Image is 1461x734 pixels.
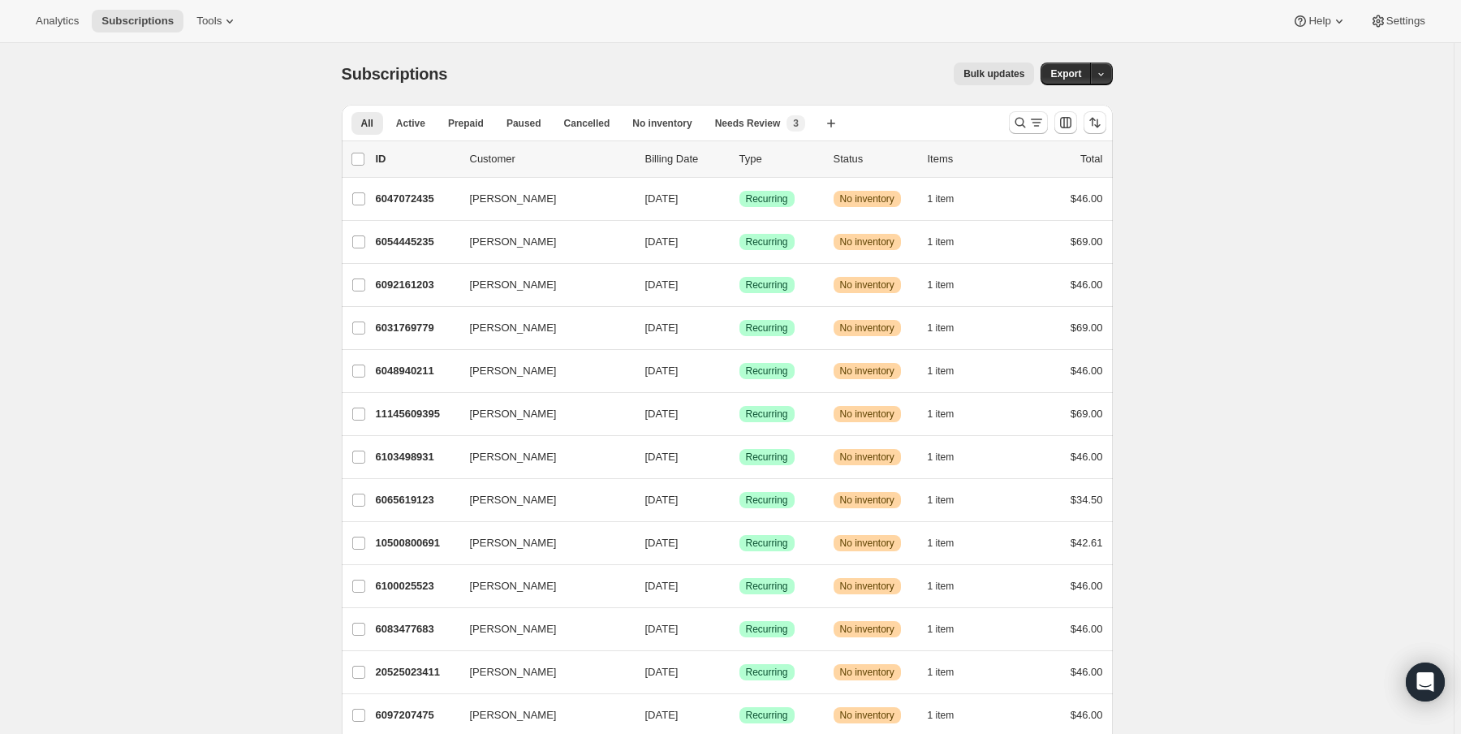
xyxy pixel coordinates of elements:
[928,360,972,382] button: 1 item
[460,444,623,470] button: [PERSON_NAME]
[840,322,894,335] span: No inventory
[470,234,557,250] span: [PERSON_NAME]
[187,10,248,32] button: Tools
[840,192,894,205] span: No inventory
[376,704,1103,727] div: 6097207475[PERSON_NAME][DATE]SuccessRecurringWarningNo inventory1 item$46.00
[928,618,972,641] button: 1 item
[1071,365,1103,377] span: $46.00
[818,112,844,135] button: Create new view
[746,322,788,335] span: Recurring
[840,278,894,291] span: No inventory
[793,117,799,130] span: 3
[928,623,955,636] span: 1 item
[376,575,1103,598] div: 6100025523[PERSON_NAME][DATE]SuccessRecurringWarningNo inventory1 item$46.00
[645,365,679,377] span: [DATE]
[396,117,425,130] span: Active
[1308,15,1330,28] span: Help
[928,532,972,555] button: 1 item
[460,530,623,556] button: [PERSON_NAME]
[460,272,623,298] button: [PERSON_NAME]
[928,231,972,253] button: 1 item
[470,277,557,293] span: [PERSON_NAME]
[361,117,373,130] span: All
[1071,322,1103,334] span: $69.00
[342,65,448,83] span: Subscriptions
[963,67,1024,80] span: Bulk updates
[460,702,623,728] button: [PERSON_NAME]
[376,277,457,293] p: 6092161203
[26,10,88,32] button: Analytics
[460,573,623,599] button: [PERSON_NAME]
[645,235,679,248] span: [DATE]
[470,621,557,637] span: [PERSON_NAME]
[1071,408,1103,420] span: $69.00
[954,63,1034,85] button: Bulk updates
[376,188,1103,210] div: 6047072435[PERSON_NAME][DATE]SuccessRecurringWarningNo inventory1 item$46.00
[376,151,457,167] p: ID
[36,15,79,28] span: Analytics
[928,451,955,464] span: 1 item
[564,117,610,130] span: Cancelled
[460,659,623,685] button: [PERSON_NAME]
[1406,663,1445,702] div: Open Intercom Messenger
[928,666,955,679] span: 1 item
[739,151,821,167] div: Type
[376,234,457,250] p: 6054445235
[460,229,623,255] button: [PERSON_NAME]
[840,235,894,248] span: No inventory
[376,406,457,422] p: 11145609395
[1080,151,1102,167] p: Total
[928,274,972,296] button: 1 item
[1071,451,1103,463] span: $46.00
[840,365,894,378] span: No inventory
[376,320,457,336] p: 6031769779
[1282,10,1356,32] button: Help
[1009,111,1048,134] button: Search and filter results
[376,363,457,379] p: 6048940211
[1054,111,1077,134] button: Customize table column order and visibility
[928,661,972,684] button: 1 item
[645,580,679,592] span: [DATE]
[645,278,679,291] span: [DATE]
[928,188,972,210] button: 1 item
[506,117,541,130] span: Paused
[928,403,972,425] button: 1 item
[746,365,788,378] span: Recurring
[645,666,679,678] span: [DATE]
[928,365,955,378] span: 1 item
[470,363,557,379] span: [PERSON_NAME]
[376,621,457,637] p: 6083477683
[840,580,894,593] span: No inventory
[928,192,955,205] span: 1 item
[928,489,972,512] button: 1 item
[645,709,679,721] span: [DATE]
[632,117,692,130] span: No inventory
[1071,623,1103,635] span: $46.00
[376,360,1103,382] div: 6048940211[PERSON_NAME][DATE]SuccessRecurringWarningNo inventory1 item$46.00
[376,446,1103,468] div: 6103498931[PERSON_NAME][DATE]SuccessRecurringWarningNo inventory1 item$46.00
[840,537,894,550] span: No inventory
[928,151,1009,167] div: Items
[470,191,557,207] span: [PERSON_NAME]
[1071,278,1103,291] span: $46.00
[376,535,457,551] p: 10500800691
[834,151,915,167] p: Status
[376,707,457,723] p: 6097207475
[101,15,174,28] span: Subscriptions
[928,446,972,468] button: 1 item
[645,408,679,420] span: [DATE]
[928,709,955,722] span: 1 item
[376,492,457,508] p: 6065619123
[928,322,955,335] span: 1 item
[1071,192,1103,205] span: $46.00
[470,492,557,508] span: [PERSON_NAME]
[840,709,894,722] span: No inventory
[470,707,557,723] span: [PERSON_NAME]
[840,451,894,464] span: No inventory
[470,151,632,167] p: Customer
[460,401,623,427] button: [PERSON_NAME]
[1071,666,1103,678] span: $46.00
[715,117,781,130] span: Needs Review
[470,664,557,680] span: [PERSON_NAME]
[1071,235,1103,248] span: $69.00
